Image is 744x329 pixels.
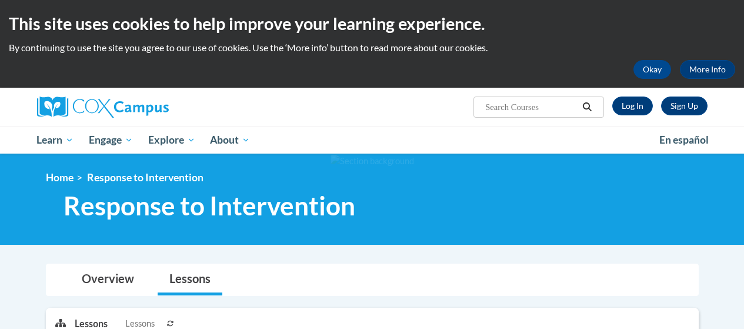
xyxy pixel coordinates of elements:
[331,155,414,168] img: Section background
[578,100,596,114] button: Search
[9,12,735,35] h2: This site uses cookies to help improve your learning experience.
[484,100,578,114] input: Search Courses
[659,134,709,146] span: En español
[89,133,133,147] span: Engage
[64,190,355,221] span: Response to Intervention
[28,127,716,154] div: Main menu
[158,264,222,295] a: Lessons
[81,127,141,154] a: Engage
[612,97,653,115] a: Log In
[37,97,249,118] a: Cox Campus
[633,60,671,79] button: Okay
[29,127,82,154] a: Learn
[202,127,258,154] a: About
[46,171,74,184] a: Home
[37,97,169,118] img: Cox Campus
[70,264,146,295] a: Overview
[141,127,203,154] a: Explore
[9,41,735,54] p: By continuing to use the site you agree to our use of cookies. Use the ‘More info’ button to read...
[210,133,250,147] span: About
[680,60,735,79] a: More Info
[652,128,716,152] a: En español
[36,133,74,147] span: Learn
[661,97,708,115] a: Register
[148,133,195,147] span: Explore
[87,171,203,184] span: Response to Intervention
